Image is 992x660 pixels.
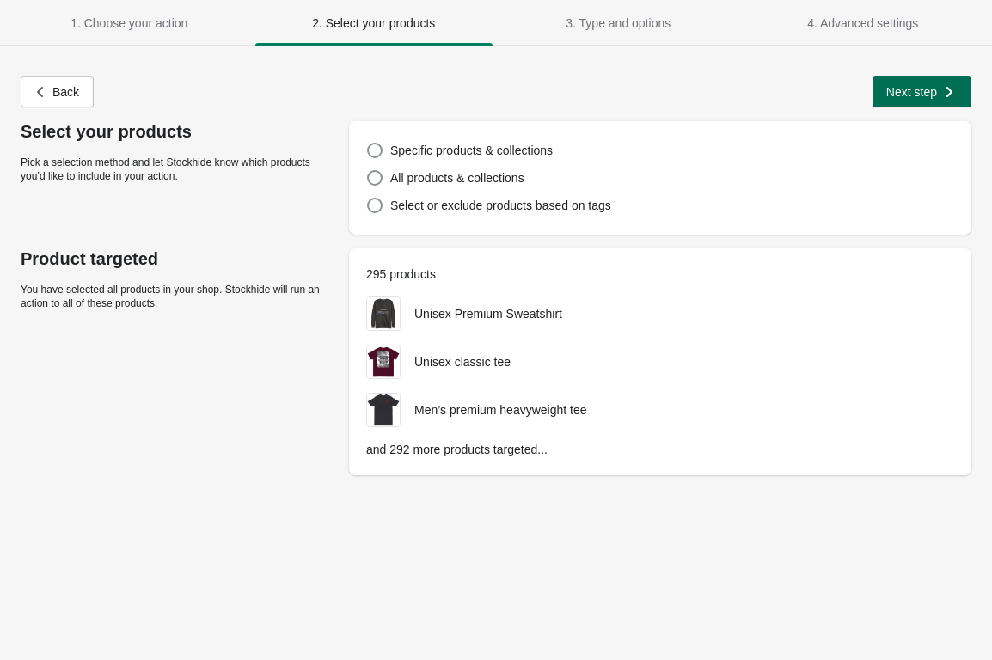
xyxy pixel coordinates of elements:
span: All products & collections [390,171,524,185]
span: 3. Type and options [566,16,671,30]
span: Next step [886,85,937,99]
img: Unisex classic tee [367,345,400,378]
p: You have selected all products in your shop. Stockhide will run an action to all of these products. [21,283,332,310]
p: Pick a selection method and let Stockhide know which products you’d like to include in your action. [21,156,332,183]
img: Men’s premium heavyweight tee [367,394,400,426]
span: Men’s premium heavyweight tee [414,403,587,417]
span: Unisex Premium Sweatshirt [414,307,562,321]
button: Next step [873,76,971,107]
p: Product targeted [21,248,332,269]
button: Back [21,76,94,107]
p: 295 products [366,266,954,283]
span: 1. Choose your action [70,16,187,30]
span: Specific products & collections [390,144,553,157]
span: Select or exclude products based on tags [390,199,611,212]
p: Select your products [21,121,332,142]
span: Back [52,85,79,99]
span: 4. Advanced settings [807,16,918,30]
p: and 292 more products targeted... [366,441,954,458]
span: Unisex classic tee [414,355,511,369]
img: Unisex Premium Sweatshirt [367,297,400,330]
span: 2. Select your products [312,16,435,30]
